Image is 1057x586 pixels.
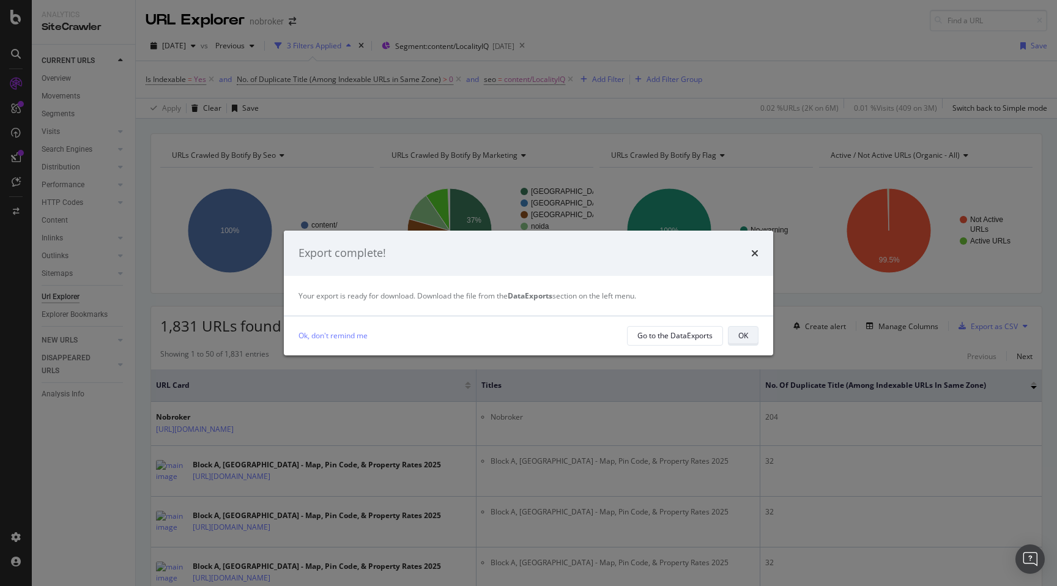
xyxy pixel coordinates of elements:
[299,245,386,261] div: Export complete!
[738,330,748,341] div: OK
[508,291,636,301] span: section on the left menu.
[637,330,713,341] div: Go to the DataExports
[299,329,368,342] a: Ok, don't remind me
[508,291,552,301] strong: DataExports
[627,326,723,346] button: Go to the DataExports
[728,326,758,346] button: OK
[284,231,773,355] div: modal
[751,245,758,261] div: times
[1015,544,1045,574] div: Open Intercom Messenger
[299,291,758,301] div: Your export is ready for download. Download the file from the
